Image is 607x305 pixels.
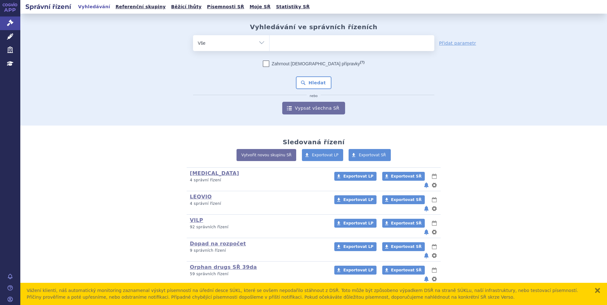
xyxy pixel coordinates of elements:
[391,198,422,202] span: Exportovat SŘ
[190,224,326,230] p: 92 správních řízení
[431,196,437,204] button: lhůty
[250,23,377,31] h2: Vyhledávání ve správních řízeních
[382,195,425,204] a: Exportovat SŘ
[431,266,437,274] button: lhůty
[334,266,377,275] a: Exportovat LP
[431,228,437,236] button: nastavení
[349,149,391,161] a: Exportovat SŘ
[343,268,373,272] span: Exportovat LP
[423,228,430,236] button: notifikace
[391,221,422,225] span: Exportovat SŘ
[343,221,373,225] span: Exportovat LP
[190,241,246,247] a: Dopad na rozpočet
[431,243,437,250] button: lhůty
[296,76,332,89] button: Hledat
[190,264,257,270] a: Orphan drugs SŘ 39da
[423,181,430,189] button: notifikace
[190,194,212,200] a: LEQVIO
[334,195,377,204] a: Exportovat LP
[302,149,344,161] a: Exportovat LP
[27,287,588,301] div: Vážení klienti, náš automatický monitoring zaznamenal výskyt písemností na úřední desce SÚKL, kte...
[263,61,364,67] label: Zahrnout [DEMOGRAPHIC_DATA] přípravky
[391,268,422,272] span: Exportovat SŘ
[343,244,373,249] span: Exportovat LP
[360,60,364,64] abbr: (?)
[343,198,373,202] span: Exportovat LP
[190,248,326,253] p: 9 správních řízení
[423,205,430,212] button: notifikace
[334,242,377,251] a: Exportovat LP
[248,3,272,11] a: Moje SŘ
[382,172,425,181] a: Exportovat SŘ
[76,3,112,11] a: Vyhledávání
[205,3,246,11] a: Písemnosti SŘ
[439,40,476,46] a: Přidat parametr
[283,138,344,146] h2: Sledovaná řízení
[594,287,601,294] button: zavřít
[190,178,326,183] p: 4 správní řízení
[382,242,425,251] a: Exportovat SŘ
[114,3,168,11] a: Referenční skupiny
[431,205,437,212] button: nastavení
[169,3,203,11] a: Běžící lhůty
[334,172,377,181] a: Exportovat LP
[359,153,386,157] span: Exportovat SŘ
[382,219,425,228] a: Exportovat SŘ
[423,252,430,259] button: notifikace
[391,174,422,178] span: Exportovat SŘ
[334,219,377,228] a: Exportovat LP
[190,170,239,176] a: [MEDICAL_DATA]
[307,94,321,98] i: nebo
[312,153,339,157] span: Exportovat LP
[190,217,203,223] a: VILP
[431,275,437,283] button: nastavení
[190,271,326,277] p: 59 správních řízení
[431,252,437,259] button: nastavení
[190,201,326,206] p: 4 správní řízení
[423,275,430,283] button: notifikace
[431,219,437,227] button: lhůty
[431,181,437,189] button: nastavení
[391,244,422,249] span: Exportovat SŘ
[282,102,345,114] a: Vypsat všechna SŘ
[20,2,76,11] h2: Správní řízení
[431,172,437,180] button: lhůty
[382,266,425,275] a: Exportovat SŘ
[274,3,311,11] a: Statistiky SŘ
[237,149,296,161] a: Vytvořit novou skupinu SŘ
[343,174,373,178] span: Exportovat LP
